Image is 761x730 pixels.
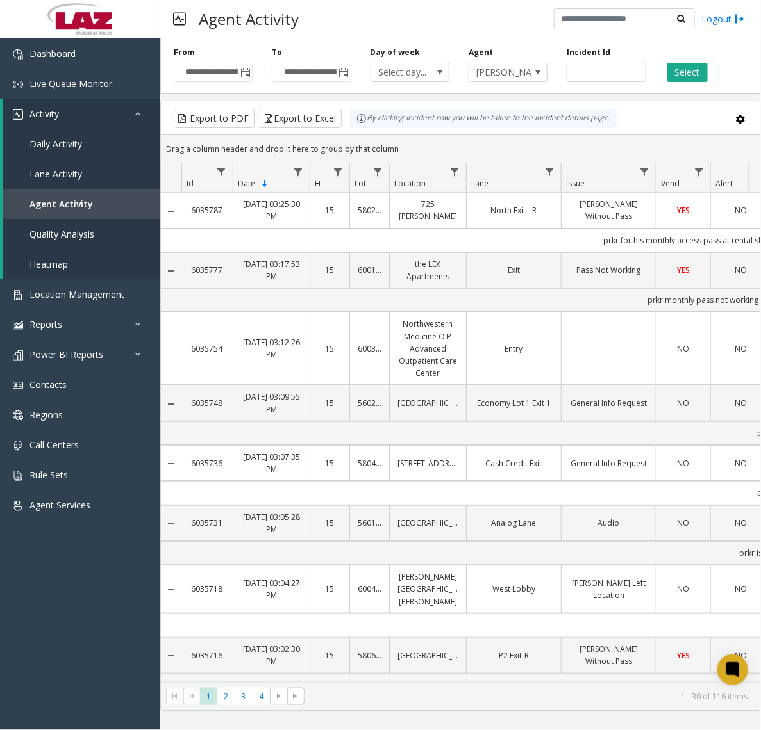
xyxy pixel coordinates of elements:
[569,577,648,601] a: [PERSON_NAME] Left Location
[715,178,733,189] span: Alert
[677,205,690,216] span: YES
[189,517,225,529] a: 6035731
[13,109,23,120] img: 'icon'
[241,577,302,601] a: [DATE] 03:04:27 PM
[274,691,284,701] span: Go to the next page
[337,63,351,81] span: Toggle popup
[174,47,195,58] label: From
[690,163,708,181] a: Vend Filter Menu
[678,517,690,528] span: NO
[541,163,558,181] a: Lane Filter Menu
[369,163,387,181] a: Lot Filter Menu
[318,457,342,469] a: 15
[330,163,347,181] a: H Filter Menu
[3,159,160,189] a: Lane Activity
[161,519,181,529] a: Collapse Details
[174,109,255,128] button: Export to PDF
[318,343,342,355] a: 15
[29,439,79,451] span: Call Centers
[241,643,302,667] a: [DATE] 03:02:30 PM
[189,264,225,276] a: 6035777
[3,129,160,159] a: Daily Activity
[569,643,648,667] a: [PERSON_NAME] Without Pass
[664,517,703,529] a: NO
[474,264,553,276] a: Exit
[258,109,342,128] button: Export to Excel
[350,109,617,128] div: By clicking Incident row you will be taken to the incident details page.
[569,198,648,222] a: [PERSON_NAME] Without Pass
[318,649,342,661] a: 15
[187,178,194,189] span: Id
[3,189,160,219] a: Agent Activity
[189,649,225,661] a: 6035716
[318,204,342,216] a: 15
[664,583,703,595] a: NO
[29,288,124,300] span: Location Management
[474,583,553,595] a: West Lobby
[241,198,302,222] a: [DATE] 03:25:30 PM
[397,649,458,661] a: [GEOGRAPHIC_DATA]
[471,178,489,189] span: Lane
[397,318,458,379] a: Northwestern Medicine OIP Advanced Outpatient Care Center
[394,178,426,189] span: Location
[701,12,745,26] a: Logout
[238,178,255,189] span: Date
[358,517,381,529] a: 560168
[270,688,287,706] span: Go to the next page
[446,163,464,181] a: Location Filter Menu
[173,3,186,35] img: pageIcon
[29,409,63,421] span: Regions
[474,649,553,661] a: P2 Exit-R
[217,688,235,705] span: Page 2
[569,517,648,529] a: Audio
[291,691,301,701] span: Go to the last page
[13,501,23,511] img: 'icon'
[678,583,690,594] span: NO
[29,77,112,90] span: Live Queue Monitor
[13,471,23,481] img: 'icon'
[29,348,103,361] span: Power BI Reports
[358,397,381,409] a: 560271
[664,457,703,469] a: NO
[397,397,458,409] a: [GEOGRAPHIC_DATA]
[397,517,458,529] a: [GEOGRAPHIC_DATA]
[235,688,253,705] span: Page 3
[678,343,690,354] span: NO
[3,249,160,279] a: Heatmap
[189,583,225,595] a: 6035718
[13,350,23,361] img: 'icon'
[29,258,68,270] span: Heatmap
[735,12,745,26] img: logout
[318,397,342,409] a: 15
[3,99,160,129] a: Activity
[358,264,381,276] a: 600168
[29,378,67,391] span: Contacts
[678,398,690,409] span: NO
[318,264,342,276] a: 15
[161,206,181,216] a: Collapse Details
[3,219,160,249] a: Quality Analysis
[312,691,748,702] kendo-pager-info: 1 - 30 of 116 items
[358,343,381,355] a: 600326
[189,343,225,355] a: 6035754
[29,198,93,210] span: Agent Activity
[13,49,23,60] img: 'icon'
[238,63,252,81] span: Toggle popup
[678,458,690,469] span: NO
[677,650,690,661] span: YES
[371,47,421,58] label: Day of week
[358,204,381,216] a: 580285
[358,583,381,595] a: 600402
[213,163,230,181] a: Id Filter Menu
[569,457,648,469] a: General Info Request
[241,511,302,535] a: [DATE] 03:05:28 PM
[189,397,225,409] a: 6035748
[474,204,553,216] a: North Exit - R
[474,343,553,355] a: Entry
[241,258,302,282] a: [DATE] 03:17:53 PM
[318,517,342,529] a: 15
[566,178,585,189] span: Issue
[161,585,181,595] a: Collapse Details
[29,138,82,150] span: Daily Activity
[241,391,302,415] a: [DATE] 03:09:55 PM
